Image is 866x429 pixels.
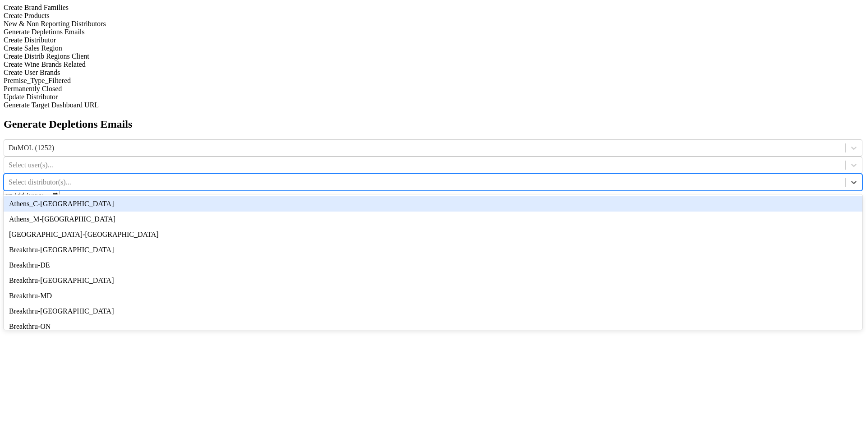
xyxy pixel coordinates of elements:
[4,12,862,20] div: Create Products
[4,69,862,77] div: Create User Brands
[4,77,862,85] div: Premise_Type_Filtered
[4,288,862,304] div: Breakthru-MD
[4,304,862,319] div: Breakthru-[GEOGRAPHIC_DATA]
[4,319,862,334] div: Breakthru-ON
[4,52,862,60] div: Create Distrib Regions Client
[4,20,862,28] div: New & Non Reporting Distributors
[4,273,862,288] div: Breakthru-[GEOGRAPHIC_DATA]
[4,36,862,44] div: Create Distributor
[4,212,862,227] div: Athens_M-[GEOGRAPHIC_DATA]
[4,101,862,109] div: Generate Target Dashboard URL
[4,242,862,258] div: Breakthru-[GEOGRAPHIC_DATA]
[4,85,862,93] div: Permanently Closed
[4,4,862,12] div: Create Brand Families
[4,258,862,273] div: Breakthru-DE
[4,28,862,36] div: Generate Depletions Emails
[4,196,862,212] div: Athens_C-[GEOGRAPHIC_DATA]
[4,60,862,69] div: Create Wine Brands Related
[4,118,862,130] h2: Generate Depletions Emails
[4,227,862,242] div: [GEOGRAPHIC_DATA]-[GEOGRAPHIC_DATA]
[4,44,862,52] div: Create Sales Region
[4,93,862,101] div: Update Distributor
